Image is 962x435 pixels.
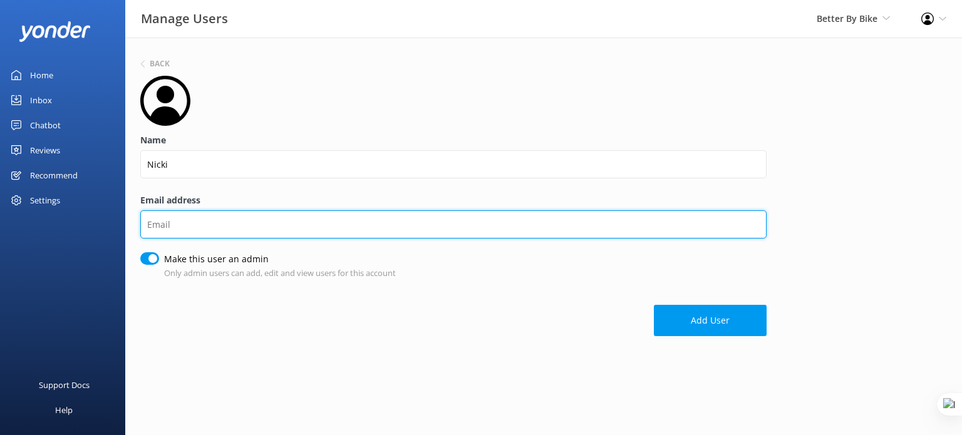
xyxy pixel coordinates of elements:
div: Inbox [30,88,52,113]
div: Reviews [30,138,60,163]
input: Name [140,150,767,178]
button: Back [140,60,170,68]
div: Home [30,63,53,88]
h3: Manage Users [141,9,228,29]
button: Add User [654,305,767,336]
div: Help [55,397,73,422]
h6: Back [150,60,170,68]
div: Support Docs [39,372,90,397]
input: Email [140,210,767,238]
label: Name [140,133,767,147]
div: Recommend [30,163,78,188]
label: Email address [140,193,767,207]
img: yonder-white-logo.png [19,21,91,42]
label: Make this user an admin [164,252,390,266]
div: Settings [30,188,60,213]
p: Only admin users can add, edit and view users for this account [164,267,396,280]
div: Chatbot [30,113,61,138]
span: Better By Bike [817,13,877,24]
